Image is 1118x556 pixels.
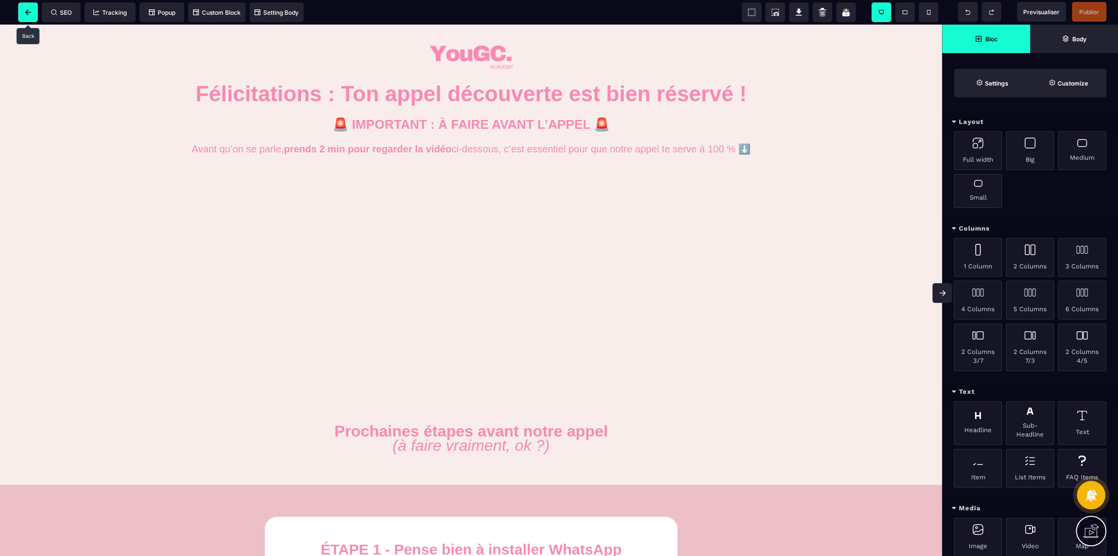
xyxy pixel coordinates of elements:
div: Sub-Headline [1006,401,1054,445]
span: Setting Body [254,9,299,16]
span: Tracking [93,9,127,16]
span: View components [742,2,761,22]
div: 6 Columns [1058,281,1106,320]
span: SEO [51,9,72,16]
div: 3 Columns [1058,238,1106,277]
div: Text [1058,401,1106,445]
div: Columns [942,220,1118,238]
div: 2 Columns 7/3 [1006,323,1054,371]
div: 4 Columns [954,281,1002,320]
div: Item [954,449,1002,488]
div: Media [942,499,1118,518]
div: Small [954,174,1002,208]
strong: Customize [1058,80,1088,87]
div: Layout [942,113,1118,131]
div: 5 Columns [1006,281,1054,320]
div: 1 Column [954,238,1002,277]
span: Open Layer Manager [1030,25,1118,53]
span: Open Style Manager [1030,69,1106,97]
span: Publier [1079,8,1099,16]
div: FAQ Items [1058,449,1106,488]
div: 2 Columns [1006,238,1054,277]
div: List Items [1006,449,1054,488]
span: Open Blocks [942,25,1030,53]
strong: Bloc [985,35,998,43]
span: Custom Block [193,9,241,16]
div: Medium [1058,131,1106,170]
div: 2 Columns 3/7 [954,323,1002,371]
div: Full width [954,131,1002,170]
strong: Settings [985,80,1008,87]
img: 010371af0418dc49740d8f87ff05e2d8_logo_yougc_academy.png [422,17,520,49]
div: Headline [954,401,1002,445]
div: 2 Columns 4/5 [1058,323,1106,371]
span: Preview [1017,2,1066,22]
span: Settings [954,69,1030,97]
strong: Body [1072,35,1087,43]
span: Screenshot [765,2,785,22]
div: Big [1006,131,1054,170]
span: Popup [149,9,175,16]
span: Previsualiser [1023,8,1060,16]
div: Text [942,383,1118,401]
